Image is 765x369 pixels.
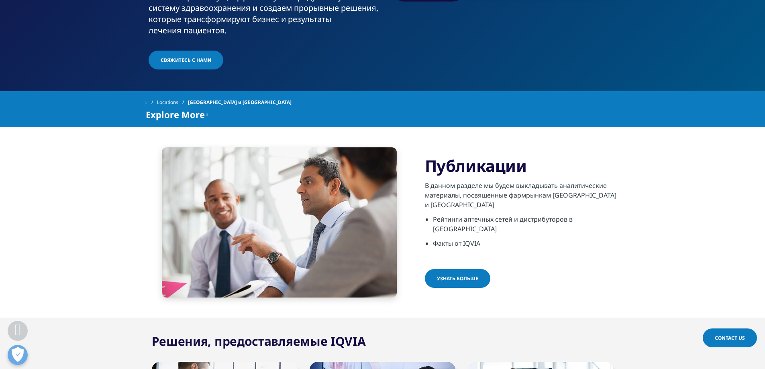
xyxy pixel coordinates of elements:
[146,110,205,119] span: Explore More
[715,334,745,341] span: Contact Us
[425,269,490,288] a: Узнать больше
[433,239,620,253] li: Факты от IQVIA
[437,275,478,282] span: Узнать больше
[8,345,28,365] button: Открыть настройки
[149,51,223,69] a: Свяжитесь с нами
[425,156,620,176] h3: Публикации
[188,95,292,110] span: [GEOGRAPHIC_DATA] и [GEOGRAPHIC_DATA]
[161,57,211,63] span: Свяжитесь с нами
[433,214,620,239] li: Рейтинги аптечных сетей и дистрибуторов в [GEOGRAPHIC_DATA]
[152,333,366,349] h2: Решения, предоставляемые IQVIA
[703,328,757,347] a: Contact Us
[425,181,620,214] p: В данном разделе мы будем выкладывать аналитические материалы, посвященные фармрынкам [GEOGRAPHIC...
[157,95,188,110] a: Locations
